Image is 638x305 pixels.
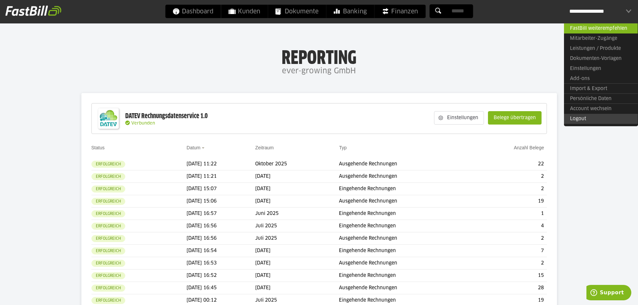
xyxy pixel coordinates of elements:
span: Dashboard [172,5,213,18]
td: 22 [472,158,547,170]
td: [DATE] 16:54 [187,245,255,257]
a: Typ [339,145,347,150]
a: Anzahl Belege [514,145,544,150]
td: [DATE] 16:45 [187,282,255,294]
a: Einstellungen [564,64,638,74]
sl-badge: Erfolgreich [91,210,125,217]
td: Ausgehende Rechnungen [339,282,472,294]
td: Juli 2025 [255,232,339,245]
a: Import & Export [564,83,638,94]
img: sort_desc.gif [202,147,206,149]
td: [DATE] [255,257,339,270]
td: 28 [472,282,547,294]
td: [DATE] 15:07 [187,183,255,195]
sl-badge: Erfolgreich [91,235,125,242]
td: [DATE] 11:22 [187,158,255,170]
img: fastbill_logo_white.png [5,5,61,16]
td: Ausgehende Rechnungen [339,195,472,208]
span: Finanzen [382,5,418,18]
a: Leistungen / Produkte [564,44,638,54]
td: [DATE] [255,282,339,294]
a: Kunden [221,5,268,18]
h1: Reporting [67,47,571,65]
span: Kunden [228,5,260,18]
a: Account wechseln [564,103,638,114]
a: Dokumenten-Vorlagen [564,54,638,64]
td: [DATE] [255,170,339,183]
td: Eingehende Rechnungen [339,270,472,282]
td: Eingehende Rechnungen [339,220,472,232]
sl-badge: Erfolgreich [91,260,125,267]
sl-badge: Erfolgreich [91,285,125,292]
td: [DATE] 16:52 [187,270,255,282]
td: Juni 2025 [255,208,339,220]
a: Banking [326,5,374,18]
td: Ausgehende Rechnungen [339,257,472,270]
sl-badge: Erfolgreich [91,173,125,180]
sl-badge: Erfolgreich [91,297,125,304]
td: [DATE] 16:53 [187,257,255,270]
a: Dokumente [268,5,326,18]
a: Datum [187,145,200,150]
td: 2 [472,232,547,245]
td: [DATE] [255,270,339,282]
td: Juli 2025 [255,220,339,232]
sl-button: Belege übertragen [488,111,542,125]
span: Dokumente [275,5,318,18]
td: 19 [472,195,547,208]
td: 2 [472,183,547,195]
td: Ausgehende Rechnungen [339,232,472,245]
td: 2 [472,257,547,270]
a: Mitarbeiter-Zugänge [564,33,638,44]
td: Oktober 2025 [255,158,339,170]
a: Persönliche Daten [564,93,638,104]
div: DATEV Rechnungsdatenservice 1.0 [125,112,208,121]
a: Logout [564,114,638,124]
a: Zeitraum [255,145,274,150]
td: [DATE] [255,183,339,195]
sl-badge: Erfolgreich [91,185,125,193]
a: FastBill weiterempfehlen [564,23,638,33]
td: Ausgehende Rechnungen [339,158,472,170]
sl-badge: Erfolgreich [91,272,125,279]
td: 7 [472,245,547,257]
sl-button: Einstellungen [434,111,484,125]
td: 15 [472,270,547,282]
td: [DATE] 16:56 [187,232,255,245]
sl-badge: Erfolgreich [91,247,125,254]
iframe: Öffnet ein Widget, in dem Sie weitere Informationen finden [586,285,631,302]
td: [DATE] 16:57 [187,208,255,220]
td: [DATE] 16:56 [187,220,255,232]
td: [DATE] [255,245,339,257]
td: 1 [472,208,547,220]
td: 4 [472,220,547,232]
td: Eingehende Rechnungen [339,183,472,195]
a: Dashboard [165,5,221,18]
a: Finanzen [374,5,425,18]
td: Ausgehende Rechnungen [339,170,472,183]
a: Add-ons [564,74,638,84]
td: [DATE] 15:06 [187,195,255,208]
td: Eingehende Rechnungen [339,245,472,257]
td: [DATE] 11:21 [187,170,255,183]
a: Status [91,145,105,150]
td: 2 [472,170,547,183]
td: [DATE] [255,195,339,208]
sl-badge: Erfolgreich [91,161,125,168]
td: Eingehende Rechnungen [339,208,472,220]
span: Verbunden [131,121,155,126]
span: Banking [334,5,367,18]
sl-badge: Erfolgreich [91,223,125,230]
sl-badge: Erfolgreich [91,198,125,205]
img: DATEV-Datenservice Logo [95,105,122,132]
